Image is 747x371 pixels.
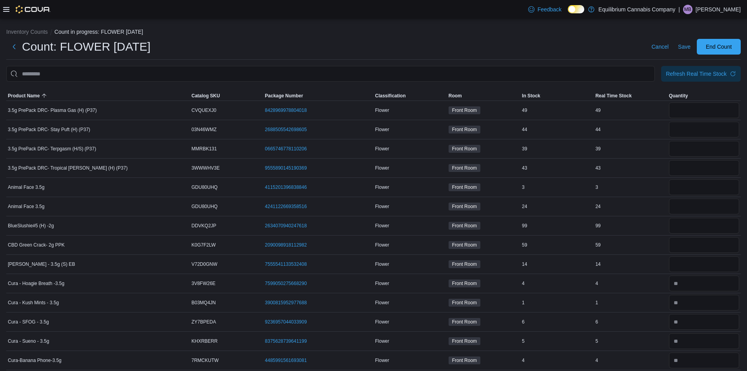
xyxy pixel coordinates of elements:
[449,241,480,249] span: Front Room
[191,319,216,325] span: ZY7BPEDA
[375,203,389,210] span: Flower
[449,318,480,326] span: Front Room
[697,39,741,55] button: End Count
[191,184,218,190] span: GDU80UHQ
[55,29,143,35] button: Count in progress: FLOWER [DATE]
[191,261,217,267] span: V72D0GNW
[8,338,49,344] span: Cura - Sueno - 3.5g
[375,300,389,306] span: Flower
[594,106,667,115] div: 49
[265,126,307,133] a: 2688505542698605
[520,279,594,288] div: 4
[538,5,562,13] span: Feedback
[525,2,565,17] a: Feedback
[522,93,540,99] span: In Stock
[265,184,307,190] a: 4115201396838846
[375,261,389,267] span: Flower
[8,203,44,210] span: Animal Face 3.5g
[452,107,477,114] span: Front Room
[598,5,675,14] p: Equilibrium Cannabis Company
[265,93,303,99] span: Package Number
[594,260,667,269] div: 14
[520,144,594,154] div: 39
[449,222,480,230] span: Front Room
[666,70,727,78] div: Refresh Real Time Stock
[520,163,594,173] div: 43
[265,165,307,171] a: 9555890145190369
[594,125,667,134] div: 44
[449,106,480,114] span: Front Room
[684,5,691,14] span: MB
[191,203,218,210] span: GDU80UHQ
[452,164,477,172] span: Front Room
[265,338,307,344] a: 8375628739641199
[683,5,692,14] div: Mandie Baxter
[375,107,389,113] span: Flower
[449,260,480,268] span: Front Room
[449,126,480,133] span: Front Room
[594,279,667,288] div: 4
[452,145,477,152] span: Front Room
[594,91,667,101] button: Real Time Stock
[520,260,594,269] div: 14
[520,336,594,346] div: 5
[8,126,90,133] span: 3.5g PrePack DRC- Stay Puft (H) (P37)
[520,91,594,101] button: In Stock
[594,356,667,365] div: 4
[667,91,741,101] button: Quantity
[675,39,694,55] button: Save
[375,184,389,190] span: Flower
[594,317,667,327] div: 6
[449,280,480,287] span: Front Room
[449,203,480,210] span: Front Room
[594,298,667,307] div: 1
[265,107,307,113] a: 8428969978804018
[191,280,215,287] span: 3V8FW26E
[452,318,477,325] span: Front Room
[8,165,127,171] span: 3.5g PrePack DRC- Tropical [PERSON_NAME] (H) (P37)
[449,183,480,191] span: Front Room
[8,300,59,306] span: Cura - Kush Mints - 3.5g
[452,203,477,210] span: Front Room
[678,43,691,51] span: Save
[265,319,307,325] a: 9236957044033909
[190,91,263,101] button: Catalog SKU
[669,93,688,99] span: Quantity
[520,356,594,365] div: 4
[449,337,480,345] span: Front Room
[661,66,741,82] button: Refresh Real Time Stock
[449,164,480,172] span: Front Room
[375,280,389,287] span: Flower
[375,93,405,99] span: Classification
[6,39,22,55] button: Next
[265,203,307,210] a: 4241122669358516
[8,280,64,287] span: Cura - Hoagie Breath -3.5g
[452,280,477,287] span: Front Room
[375,319,389,325] span: Flower
[452,357,477,364] span: Front Room
[265,242,307,248] a: 2090098918112982
[191,146,217,152] span: MMRBK131
[375,126,389,133] span: Flower
[595,93,631,99] span: Real Time Stock
[520,240,594,250] div: 59
[594,240,667,250] div: 59
[452,222,477,229] span: Front Room
[651,43,669,51] span: Cancel
[520,125,594,134] div: 44
[8,357,62,364] span: Cura-Banana Phone-3.5g
[8,319,49,325] span: Cura - SFOG - 3.5g
[6,91,190,101] button: Product Name
[452,261,477,268] span: Front Room
[452,126,477,133] span: Front Room
[373,91,447,101] button: Classification
[594,183,667,192] div: 3
[648,39,672,55] button: Cancel
[594,144,667,154] div: 39
[520,202,594,211] div: 24
[265,261,307,267] a: 7555541133532408
[191,165,220,171] span: 3WWWHV3E
[8,261,75,267] span: [PERSON_NAME] - 3.5g (S) EB
[265,223,307,229] a: 2634070940247618
[568,5,584,13] input: Dark Mode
